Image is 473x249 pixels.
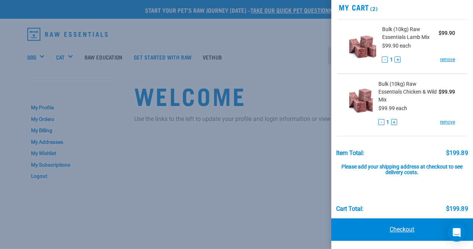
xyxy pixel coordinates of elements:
img: Raw Essentials Lamb Mix [349,25,377,64]
span: Bulk (10kg) Raw Essentials Lamb Mix [382,25,439,41]
a: remove [440,119,455,125]
span: 1 [386,118,389,126]
img: Raw Essentials Chicken & Wild Mix [349,80,373,119]
span: 1 [390,56,393,64]
div: Please add your shipping address at checkout to see delivery costs. [336,157,468,176]
span: Bulk (10kg) Raw Essentials Chicken & Wild Mix [378,80,439,104]
div: $199.89 [446,206,468,212]
div: Item Total: [336,150,364,157]
button: + [394,57,400,63]
div: Cart total: [336,206,363,212]
span: (2) [369,7,378,10]
div: Open Intercom Messenger [448,224,466,242]
strong: $99.90 [439,30,455,36]
strong: $99.99 [439,89,455,95]
button: - [378,119,384,125]
a: remove [440,56,455,63]
button: - [382,57,388,63]
span: $99.99 each [378,105,407,111]
button: + [391,119,397,125]
div: $199.89 [446,150,468,157]
span: $99.90 each [382,43,411,49]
